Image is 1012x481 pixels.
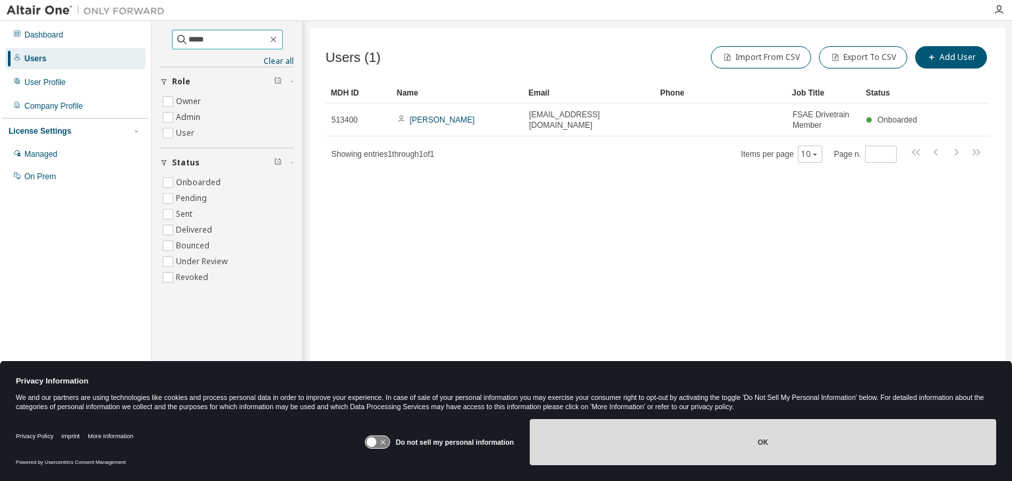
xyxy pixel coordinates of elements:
[24,77,66,88] div: User Profile
[176,94,204,109] label: Owner
[801,149,819,159] button: 10
[9,126,71,136] div: License Settings
[741,146,822,163] span: Items per page
[866,82,921,103] div: Status
[172,157,200,168] span: Status
[325,50,381,65] span: Users (1)
[24,53,46,64] div: Users
[24,30,63,40] div: Dashboard
[834,146,897,163] span: Page n.
[172,76,190,87] span: Role
[24,149,57,159] div: Managed
[176,254,230,269] label: Under Review
[24,171,56,182] div: On Prem
[274,157,282,168] span: Clear filter
[274,76,282,87] span: Clear filter
[528,82,650,103] div: Email
[792,82,855,103] div: Job Title
[793,109,855,130] span: FSAE Drivetrain Member
[176,175,223,190] label: Onboarded
[915,46,987,69] button: Add User
[331,150,434,159] span: Showing entries 1 through 1 of 1
[176,238,212,254] label: Bounced
[331,82,386,103] div: MDH ID
[176,190,210,206] label: Pending
[529,109,649,130] span: [EMAIL_ADDRESS][DOMAIN_NAME]
[176,206,195,222] label: Sent
[24,101,83,111] div: Company Profile
[160,67,294,96] button: Role
[7,4,171,17] img: Altair One
[711,46,811,69] button: Import From CSV
[160,56,294,67] a: Clear all
[878,115,917,125] span: Onboarded
[176,269,211,285] label: Revoked
[660,82,781,103] div: Phone
[819,46,907,69] button: Export To CSV
[176,125,197,141] label: User
[176,222,215,238] label: Delivered
[331,115,358,125] span: 513400
[397,82,518,103] div: Name
[160,148,294,177] button: Status
[410,115,475,125] a: [PERSON_NAME]
[176,109,203,125] label: Admin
